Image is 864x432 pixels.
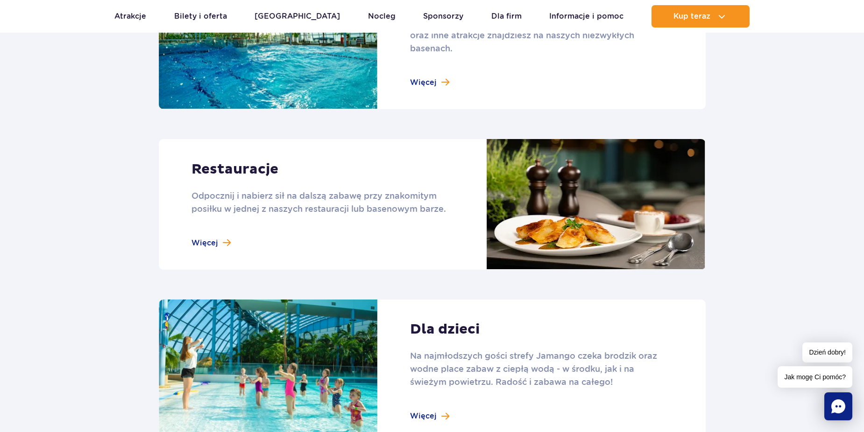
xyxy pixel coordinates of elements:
span: Jak mogę Ci pomóc? [778,366,852,388]
button: Kup teraz [652,5,750,28]
a: Atrakcje [114,5,146,28]
a: Dla firm [491,5,522,28]
a: Nocleg [368,5,396,28]
a: [GEOGRAPHIC_DATA] [255,5,340,28]
a: Informacje i pomoc [549,5,623,28]
span: Kup teraz [673,12,710,21]
a: Sponsorzy [423,5,463,28]
span: Dzień dobry! [802,342,852,362]
a: Bilety i oferta [174,5,227,28]
div: Chat [824,392,852,420]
